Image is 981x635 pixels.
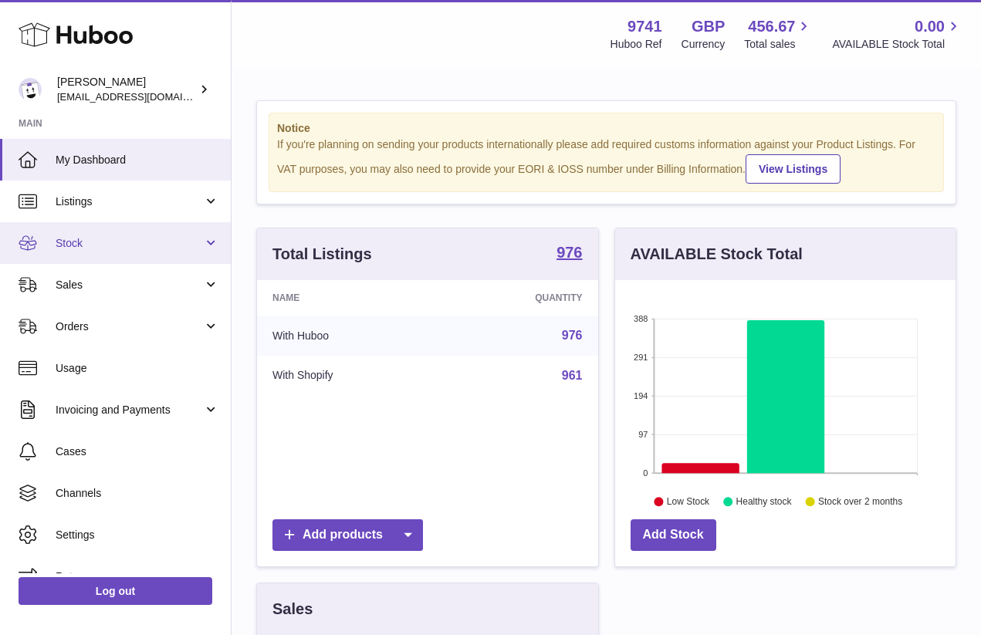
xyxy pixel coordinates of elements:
div: If you're planning on sending your products internationally please add required customs informati... [277,137,935,184]
th: Quantity [441,280,597,316]
th: Name [257,280,441,316]
a: Add products [272,519,423,551]
a: 976 [556,245,582,263]
h3: AVAILABLE Stock Total [631,244,803,265]
span: Stock [56,236,203,251]
span: Total sales [744,37,813,52]
text: Stock over 2 months [818,496,902,507]
text: 0 [643,468,648,478]
text: 388 [634,314,648,323]
td: With Huboo [257,316,441,356]
span: Listings [56,194,203,209]
span: Channels [56,486,219,501]
span: [EMAIL_ADDRESS][DOMAIN_NAME] [57,90,227,103]
text: Low Stock [666,496,709,507]
text: Healthy stock [736,496,792,507]
a: 961 [562,369,583,382]
span: My Dashboard [56,153,219,167]
strong: 976 [556,245,582,260]
text: 291 [634,353,648,362]
strong: 9741 [628,16,662,37]
span: Cases [56,444,219,459]
span: AVAILABLE Stock Total [832,37,962,52]
a: View Listings [746,154,841,184]
h3: Sales [272,599,313,620]
strong: Notice [277,121,935,136]
span: Invoicing and Payments [56,403,203,417]
text: 97 [638,430,648,439]
span: 456.67 [748,16,795,37]
span: Returns [56,569,219,584]
a: 456.67 Total sales [744,16,813,52]
text: 194 [634,391,648,400]
strong: GBP [692,16,725,37]
h3: Total Listings [272,244,372,265]
a: 0.00 AVAILABLE Stock Total [832,16,962,52]
div: Huboo Ref [611,37,662,52]
span: 0.00 [915,16,945,37]
a: Add Stock [631,519,716,551]
div: Currency [682,37,726,52]
td: With Shopify [257,356,441,396]
span: Usage [56,361,219,376]
img: aaronconwaysbo@gmail.com [19,78,42,101]
span: Orders [56,319,203,334]
a: Log out [19,577,212,605]
span: Sales [56,278,203,292]
div: [PERSON_NAME] [57,75,196,104]
a: 976 [562,329,583,342]
span: Settings [56,528,219,542]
